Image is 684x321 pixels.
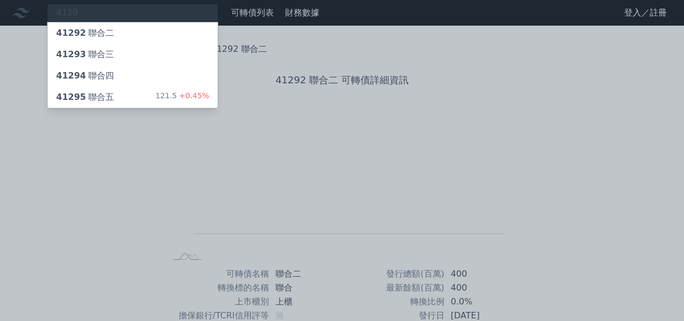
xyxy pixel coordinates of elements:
[48,22,218,44] a: 41292聯合二
[56,27,114,40] div: 聯合二
[156,91,209,104] div: 121.5
[56,69,114,82] div: 聯合四
[56,28,86,38] span: 41292
[56,92,86,102] span: 41295
[56,48,114,61] div: 聯合三
[48,44,218,65] a: 41293聯合三
[56,49,86,59] span: 41293
[48,87,218,108] a: 41295聯合五 121.5+0.45%
[177,91,209,100] span: +0.45%
[48,65,218,87] a: 41294聯合四
[56,71,86,81] span: 41294
[56,91,114,104] div: 聯合五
